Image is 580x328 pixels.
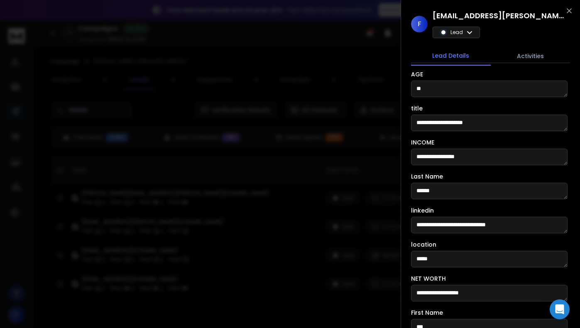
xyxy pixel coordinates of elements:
[411,276,446,281] label: NET WORTH
[433,10,565,22] h1: [EMAIL_ADDRESS][PERSON_NAME][DOMAIN_NAME]
[491,47,570,65] button: Activities
[411,208,434,213] label: linkedin
[450,29,463,36] p: Lead
[411,140,434,145] label: INCOME
[411,47,491,66] button: Lead Details
[411,71,423,77] label: AGE
[411,242,436,247] label: location
[411,16,428,32] span: F
[550,299,570,319] div: Open Intercom Messenger
[411,310,443,316] label: First Name
[411,174,443,179] label: Last Name
[411,105,423,111] label: title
